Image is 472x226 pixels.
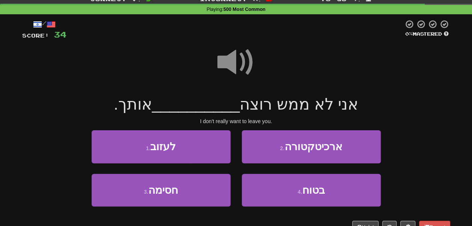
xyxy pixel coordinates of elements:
[148,184,178,196] span: חסימה
[298,189,302,195] small: 4 .
[92,174,231,206] button: 3.חסימה
[284,141,342,152] span: ארכיטקטורה
[22,20,66,29] div: /
[240,95,358,113] span: אני לא ממש רוצה
[223,7,265,12] strong: 500 Most Common
[22,118,450,125] div: I don't really want to leave you.
[280,145,285,151] small: 2 .
[405,31,413,37] span: 0 %
[152,95,240,113] span: __________
[242,130,381,163] button: 2.ארכיטקטורה
[114,95,152,113] span: אותך.
[150,141,176,152] span: לעזוב
[144,189,148,195] small: 3 .
[92,130,231,163] button: 1.לעזוב
[404,31,450,38] div: Mastered
[22,32,49,39] span: Score:
[242,174,381,206] button: 4.בטוח
[302,184,324,196] span: בטוח
[146,145,151,151] small: 1 .
[54,30,66,39] span: 34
